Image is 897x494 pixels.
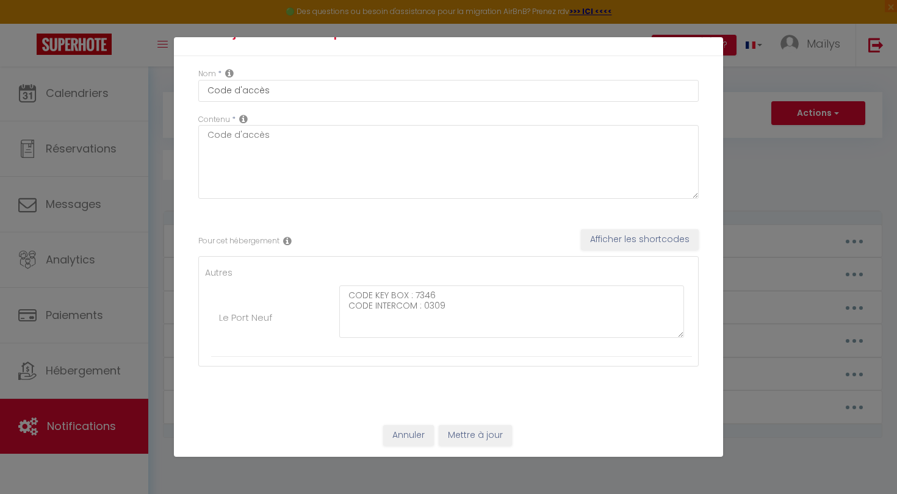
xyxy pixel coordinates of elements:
[383,425,434,446] button: Annuler
[581,229,699,250] button: Afficher les shortcodes
[198,114,230,126] label: Contenu
[699,20,714,46] button: Close
[283,236,292,246] i: Rental
[239,114,248,124] i: Replacable content
[198,80,699,102] input: Custom code name
[439,425,512,446] button: Mettre à jour
[198,235,279,247] label: Pour cet hébergement
[219,310,272,325] label: Le Port Neuf
[198,68,216,80] label: Nom
[225,68,234,78] i: Custom short code name
[205,266,232,279] label: Autres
